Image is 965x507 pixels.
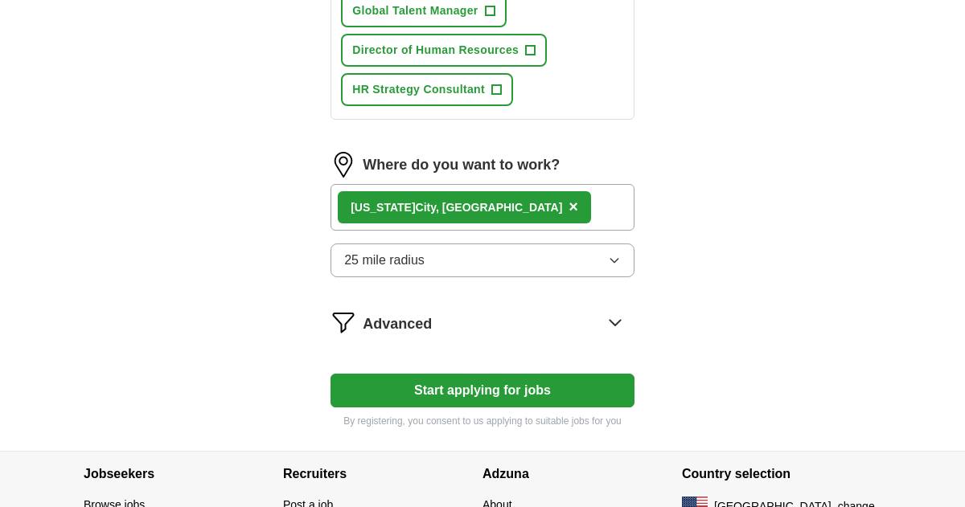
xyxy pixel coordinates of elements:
[331,414,634,428] p: By registering, you consent to us applying to suitable jobs for you
[344,251,425,270] span: 25 mile radius
[352,2,478,19] span: Global Talent Manager
[352,42,519,59] span: Director of Human Resources
[352,81,485,98] span: HR Strategy Consultant
[351,199,562,216] div: City, [GEOGRAPHIC_DATA]
[341,34,547,67] button: Director of Human Resources
[351,201,415,214] strong: [US_STATE]
[331,152,356,178] img: location.png
[331,374,634,407] button: Start applying for jobs
[569,195,578,219] button: ×
[363,313,432,335] span: Advanced
[331,243,634,277] button: 25 mile radius
[682,452,881,497] h4: Country selection
[363,154,560,176] label: Where do you want to work?
[341,73,513,106] button: HR Strategy Consultant
[331,309,356,335] img: filter
[569,198,578,215] span: ×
